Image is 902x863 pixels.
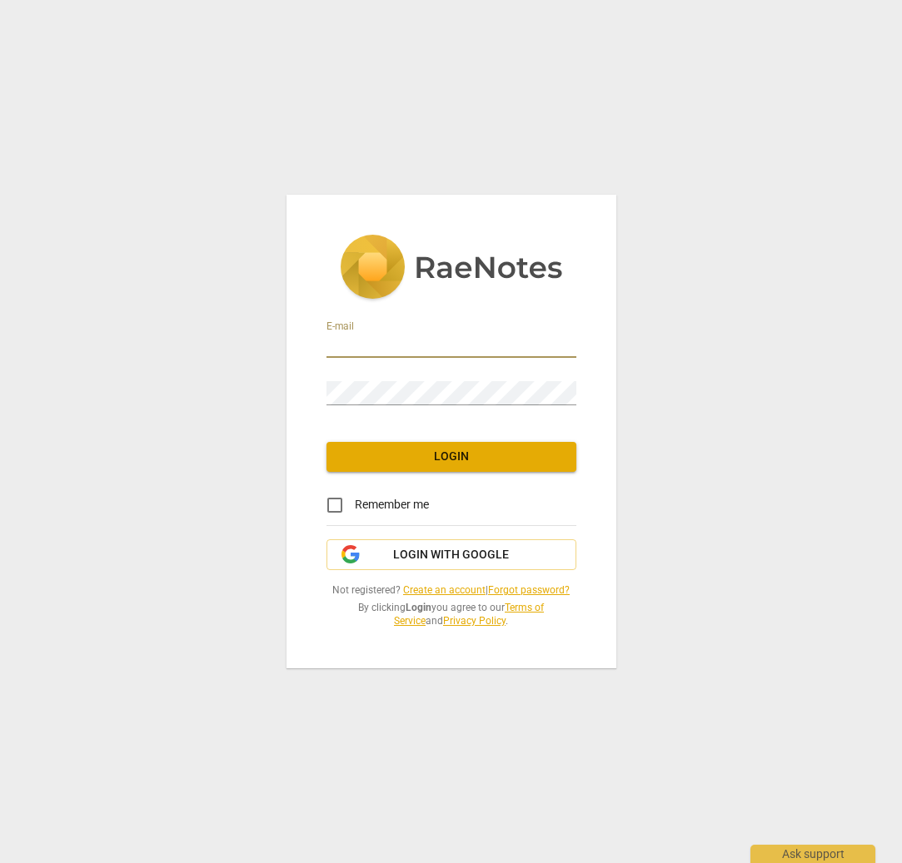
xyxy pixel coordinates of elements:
img: 5ac2273c67554f335776073100b6d88f.svg [340,235,563,303]
button: Login with Google [326,539,576,571]
a: Forgot password? [488,584,570,596]
button: Login [326,442,576,472]
a: Privacy Policy [443,615,506,627]
span: Login with Google [393,547,509,563]
div: Ask support [750,845,875,863]
label: E-mail [326,321,354,331]
a: Create an account [403,584,486,596]
span: Not registered? | [326,583,576,598]
span: Remember me [355,496,429,513]
span: Login [340,449,563,465]
b: Login [406,602,431,613]
span: By clicking you agree to our and . [326,601,576,628]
